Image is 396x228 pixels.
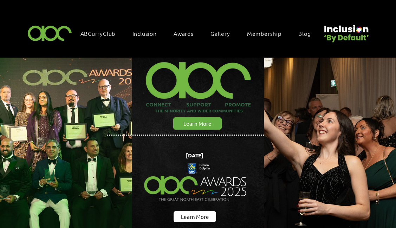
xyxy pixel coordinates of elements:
a: ABCurryClub [77,26,126,41]
span: Learn More [181,213,209,220]
nav: Site [77,26,322,41]
a: Gallery [207,26,241,41]
span: [DATE] [186,152,203,159]
span: Gallery [210,30,230,37]
div: Awards [170,26,204,41]
img: ABC-Logo-Blank-Background-01-01-2_edited.png [142,53,254,101]
a: Learn More [174,211,216,222]
a: Blog [295,26,321,41]
span: CONNECT SUPPORT PROMOTE [146,101,251,108]
span: Learn More [183,120,212,127]
img: Untitled design (22).png [322,19,370,43]
img: ABC-Logo-Blank-Background-01-01-2.png [26,22,74,43]
span: THE MINORITY AND WIDER COMMUNITIES [155,108,243,113]
a: Membership [244,26,292,41]
img: Northern Insights Double Pager Apr 2025.png [138,150,253,215]
a: Learn More [173,117,222,130]
div: Inclusion [129,26,167,41]
span: Blog [298,30,311,37]
span: Membership [247,30,281,37]
span: Awards [174,30,194,37]
span: ABCurryClub [80,30,116,37]
span: Inclusion [132,30,157,37]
